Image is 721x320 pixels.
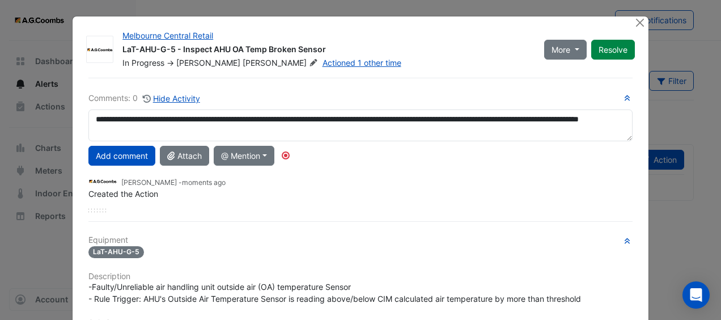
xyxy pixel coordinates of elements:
[88,235,633,245] h6: Equipment
[122,58,164,68] span: In Progress
[176,58,240,68] span: [PERSON_NAME]
[182,178,226,187] span: 2025-10-08 09:52:24
[160,146,209,166] button: Attach
[88,92,201,105] div: Comments: 0
[591,40,635,60] button: Resolve
[122,44,531,57] div: LaT-AHU-G-5 - Inspect AHU OA Temp Broken Sensor
[682,281,710,309] div: Open Intercom Messenger
[88,189,158,199] span: Created the Action
[634,16,646,28] button: Close
[88,175,117,188] img: AG Coombs
[142,92,201,105] button: Hide Activity
[88,246,144,258] span: LaT-AHU-G-5
[552,44,570,56] span: More
[281,150,291,161] div: Tooltip anchor
[544,40,587,60] button: More
[167,58,174,68] span: ->
[87,44,113,56] img: AG Coombs
[88,146,155,166] button: Add comment
[88,272,633,281] h6: Description
[121,178,226,188] small: [PERSON_NAME] -
[243,57,320,69] span: [PERSON_NAME]
[122,31,213,40] a: Melbourne Central Retail
[323,58,401,68] a: Actioned 1 other time
[88,282,581,304] span: -Faulty/Unreliable air handling unit outside air (OA) temperature Sensor - Rule Trigger: AHU's Ou...
[214,146,274,166] button: @ Mention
